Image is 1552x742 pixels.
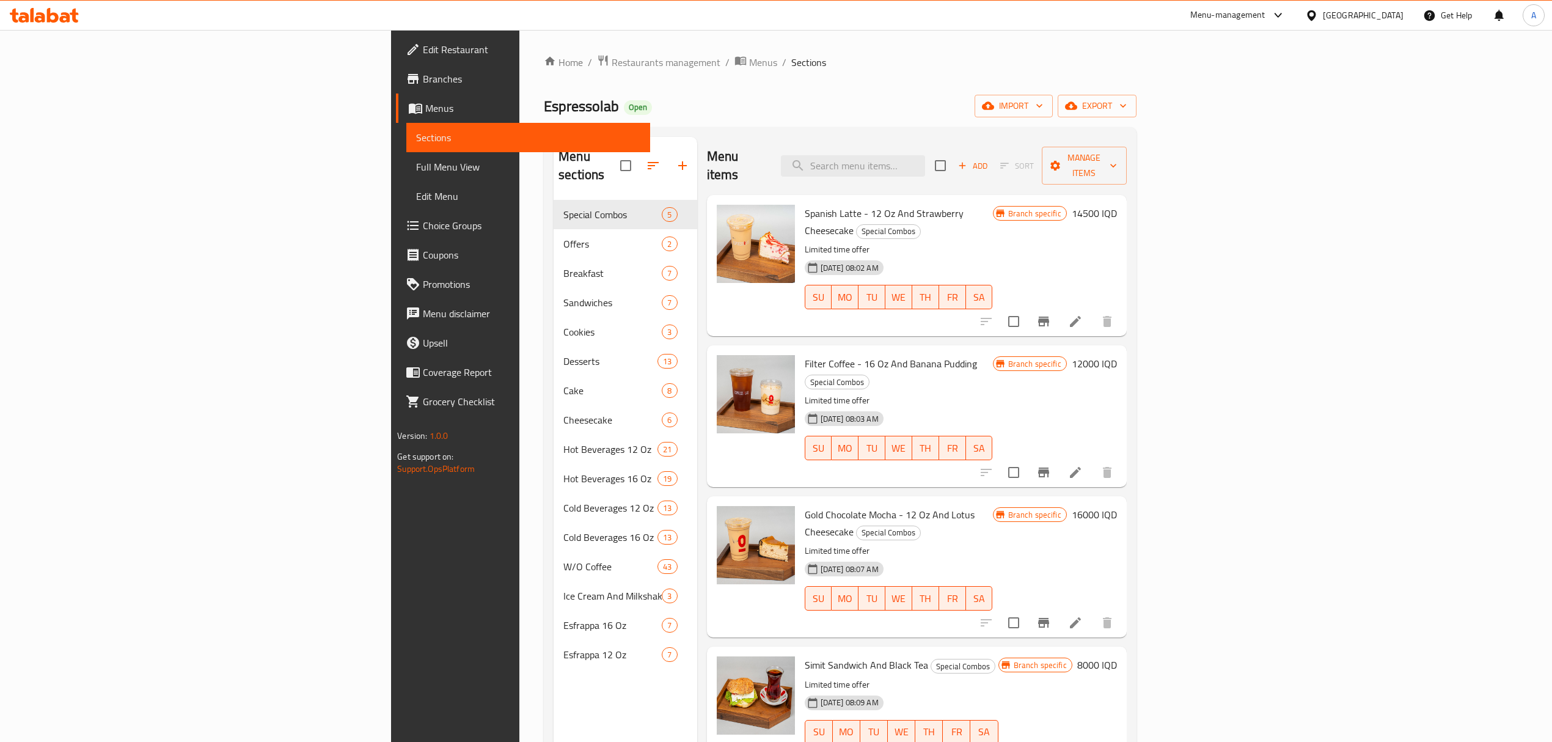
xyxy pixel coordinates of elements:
span: Offers [563,237,662,251]
a: Coupons [396,240,650,270]
button: SU [805,586,832,611]
button: WE [885,436,912,460]
button: Add section [668,151,697,180]
span: SA [971,288,988,306]
div: items [657,530,677,545]
span: 13 [658,502,676,514]
span: 7 [662,268,676,279]
button: Manage items [1042,147,1127,185]
div: Cheesecake6 [554,405,697,435]
button: import [975,95,1053,117]
span: Select to update [1001,460,1027,485]
input: search [781,155,925,177]
span: 7 [662,649,676,661]
button: TU [858,285,885,309]
nav: breadcrumb [544,54,1137,70]
span: [DATE] 08:07 AM [816,564,884,575]
span: WE [890,590,907,608]
a: Menu disclaimer [396,299,650,328]
div: Hot Beverages 12 Oz21 [554,435,697,464]
div: items [657,559,677,574]
div: items [662,383,677,398]
img: Filter Coffee - 16 Oz And Banana Pudding [717,355,795,433]
div: Esfrappa 12 Oz7 [554,640,697,669]
span: TU [865,723,883,741]
span: 43 [658,561,676,573]
span: Special Combos [805,375,869,389]
span: Upsell [423,336,640,350]
span: Spanish Latte - 12 Oz And Strawberry Cheesecake [805,204,964,240]
span: Special Combos [857,526,920,540]
span: 5 [662,209,676,221]
span: Esfrappa 16 Oz [563,618,662,633]
div: Ice Cream And Milkshake [563,589,662,603]
span: SU [810,590,827,608]
div: items [657,442,677,457]
img: Gold Chocolate Mocha - 12 Oz And Lotus Cheesecake [717,506,795,584]
span: Cold Beverages 16 Oz [563,530,657,545]
span: Cold Beverages 12 Oz [563,501,657,515]
img: Simit Sandwich And Black Tea [717,656,795,735]
span: Branch specific [1003,358,1066,370]
div: items [657,354,677,369]
span: Version: [397,428,427,444]
span: W/O Coffee [563,559,657,574]
span: 8 [662,385,676,397]
div: Special Combos [805,375,869,389]
button: SU [805,285,832,309]
span: Branch specific [1003,208,1066,219]
div: items [662,325,677,339]
span: import [984,98,1043,114]
span: SU [810,723,828,741]
div: Cold Beverages 16 Oz13 [554,523,697,552]
button: TU [858,586,885,611]
span: TH [920,723,938,741]
span: TU [863,439,880,457]
a: Edit menu item [1068,615,1083,630]
div: Hot Beverages 12 Oz [563,442,657,457]
button: WE [885,586,912,611]
span: FR [948,723,965,741]
div: Cake8 [554,376,697,405]
span: Cheesecake [563,413,662,427]
button: export [1058,95,1137,117]
span: export [1067,98,1127,114]
span: TH [917,590,934,608]
a: Branches [396,64,650,94]
div: items [662,207,677,222]
a: Promotions [396,270,650,299]
div: [GEOGRAPHIC_DATA] [1323,9,1404,22]
div: items [662,266,677,281]
div: Cold Beverages 12 Oz13 [554,493,697,523]
span: 7 [662,297,676,309]
h6: 12000 IQD [1072,355,1117,372]
span: 1.0.0 [430,428,448,444]
span: 3 [662,590,676,602]
span: SU [810,288,827,306]
span: 21 [658,444,676,455]
span: Filter Coffee - 16 Oz And Banana Pudding [805,354,977,373]
div: Sandwiches7 [554,288,697,317]
span: TU [863,590,880,608]
span: Special Combos [857,224,920,238]
div: Esfrappa 16 Oz7 [554,611,697,640]
span: Esfrappa 12 Oz [563,647,662,662]
div: items [662,295,677,310]
span: Menus [425,101,640,116]
span: Coupons [423,248,640,262]
span: Coverage Report [423,365,640,380]
div: Special Combos5 [554,200,697,229]
span: Get support on: [397,449,453,465]
p: Limited time offer [805,242,993,257]
a: Coverage Report [396,358,650,387]
span: SA [971,590,988,608]
div: Cake [563,383,662,398]
span: 7 [662,620,676,631]
span: Choice Groups [423,218,640,233]
div: Menu-management [1190,8,1265,23]
button: TH [912,285,939,309]
span: MO [836,288,854,306]
a: Sections [406,123,650,152]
